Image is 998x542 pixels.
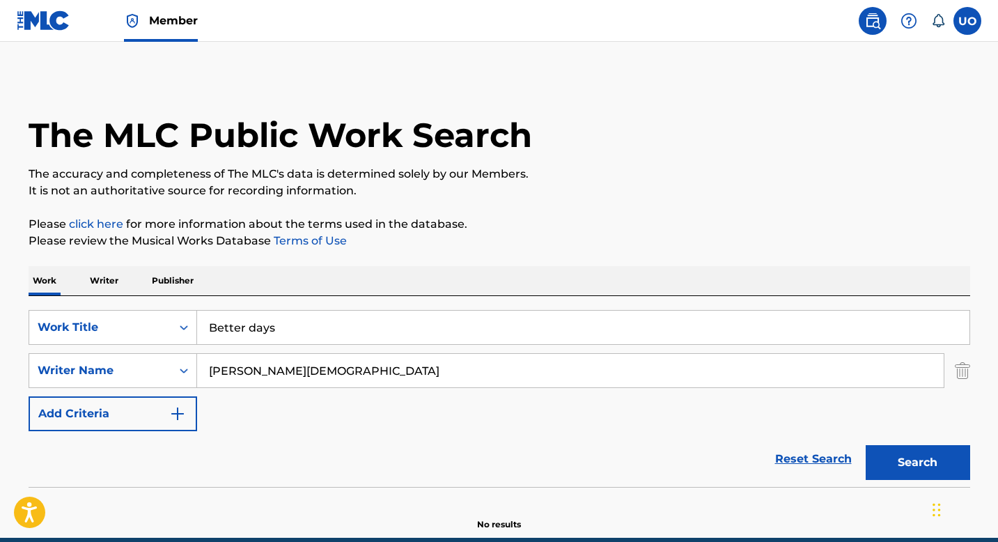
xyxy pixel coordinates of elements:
p: Publisher [148,266,198,295]
form: Search Form [29,310,970,487]
img: search [864,13,881,29]
a: click here [69,217,123,231]
span: Member [149,13,198,29]
p: The accuracy and completeness of The MLC's data is determined solely by our Members. [29,166,970,183]
p: No results [477,502,521,531]
div: Writer Name [38,362,163,379]
div: User Menu [953,7,981,35]
p: Please for more information about the terms used in the database. [29,216,970,233]
p: Work [29,266,61,295]
div: Work Title [38,319,163,336]
img: MLC Logo [17,10,70,31]
button: Add Criteria [29,396,197,431]
a: Public Search [859,7,887,35]
a: Terms of Use [271,234,347,247]
img: Delete Criterion [955,353,970,388]
a: Reset Search [768,444,859,474]
div: Help [895,7,923,35]
p: Writer [86,266,123,295]
img: Top Rightsholder [124,13,141,29]
div: Drag [933,489,941,531]
h1: The MLC Public Work Search [29,114,532,156]
img: help [900,13,917,29]
div: Notifications [931,14,945,28]
p: Please review the Musical Works Database [29,233,970,249]
p: It is not an authoritative source for recording information. [29,183,970,199]
button: Search [866,445,970,480]
iframe: Resource Center [959,343,998,456]
iframe: Chat Widget [928,475,998,542]
img: 9d2ae6d4665cec9f34b9.svg [169,405,186,422]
